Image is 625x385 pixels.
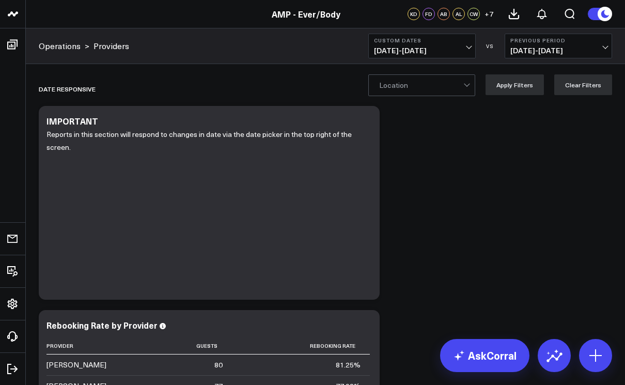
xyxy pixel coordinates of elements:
[46,128,372,289] div: Reports in this section will respond to changes in date via the date picker in the top right of t...
[408,8,420,20] div: KD
[39,40,81,52] a: Operations
[374,47,470,55] span: [DATE] - [DATE]
[46,337,150,355] th: Provider
[486,74,544,95] button: Apply Filters
[232,337,370,355] th: Rebooking Rate
[485,10,493,18] span: + 7
[452,8,465,20] div: AL
[510,47,606,55] span: [DATE] - [DATE]
[481,43,499,49] div: VS
[374,37,470,43] b: Custom Dates
[46,115,98,127] div: IMPORTANT
[467,8,480,20] div: CW
[272,8,340,20] a: AMP - Ever/Body
[214,360,223,370] div: 80
[505,34,612,58] button: Previous Period[DATE]-[DATE]
[150,337,232,355] th: Guests
[336,360,361,370] div: 81.25%
[39,77,96,101] div: Date Responsive
[554,74,612,95] button: Clear Filters
[46,319,158,331] div: Rebooking Rate by Provider
[482,8,495,20] button: +7
[437,8,450,20] div: AB
[423,8,435,20] div: FD
[510,37,606,43] b: Previous Period
[93,40,129,52] a: Providers
[368,34,476,58] button: Custom Dates[DATE]-[DATE]
[440,339,529,372] a: AskCorral
[46,360,106,370] div: [PERSON_NAME]
[39,40,89,52] div: >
